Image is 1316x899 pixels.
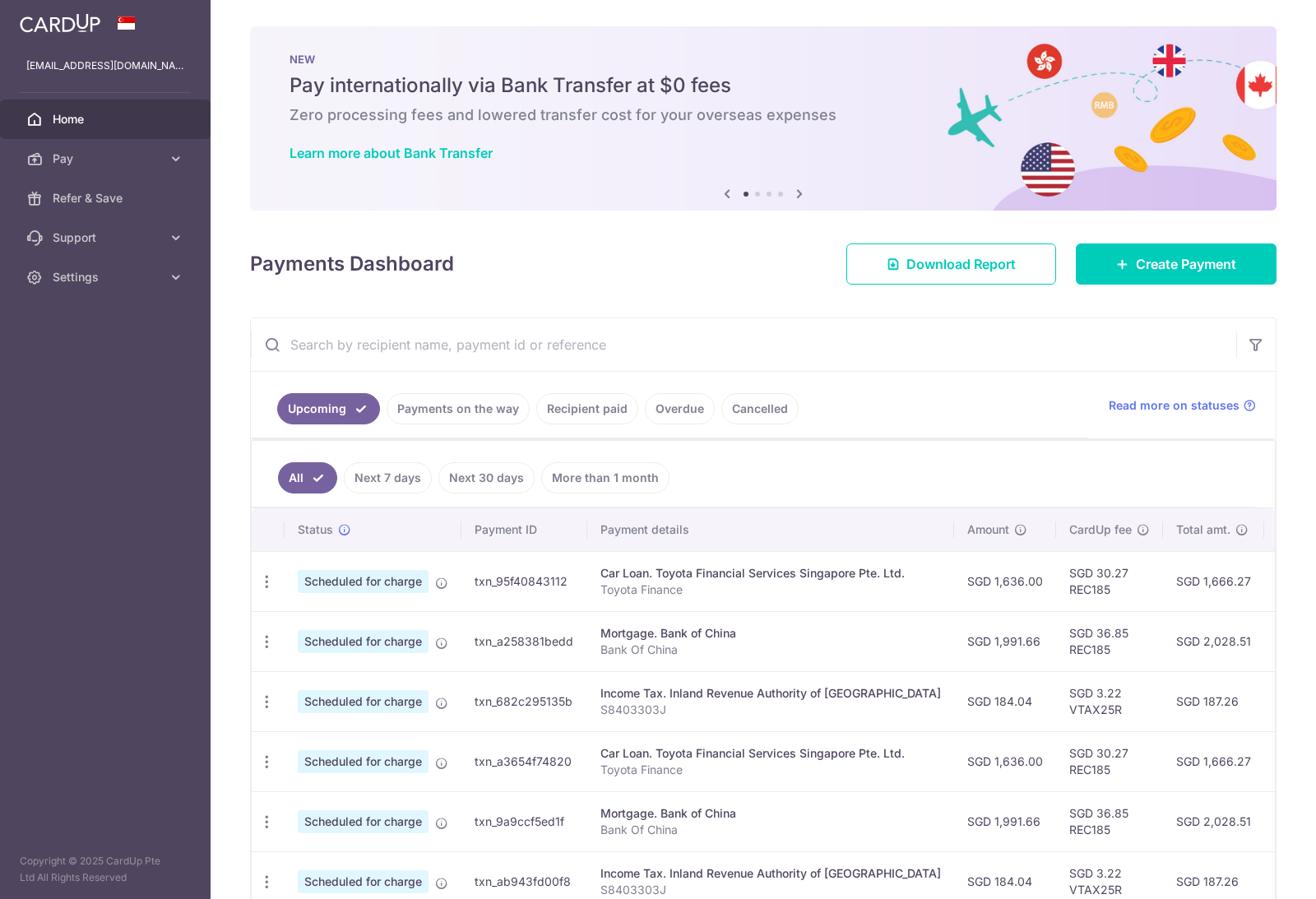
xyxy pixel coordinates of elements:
p: Bank Of China [600,642,941,658]
a: Cancelled [721,393,799,424]
td: SGD 1,991.66 [954,791,1056,851]
td: SGD 184.04 [954,671,1056,731]
a: Overdue [645,393,715,424]
p: [EMAIL_ADDRESS][DOMAIN_NAME] [26,58,184,74]
iframe: Opens a widget where you can find more information [1210,850,1300,891]
span: Refer & Save [53,190,161,206]
span: Scheduled for charge [298,810,429,833]
td: SGD 1,636.00 [954,731,1056,791]
div: Car Loan. Toyota Financial Services Singapore Pte. Ltd. [600,745,941,762]
p: Toyota Finance [600,762,941,778]
td: txn_95f40843112 [461,551,587,611]
div: Income Tax. Inland Revenue Authority of [GEOGRAPHIC_DATA] [600,865,941,882]
img: CardUp [20,13,100,33]
span: Read more on statuses [1109,397,1240,414]
p: S8403303J [600,702,941,718]
a: More than 1 month [541,462,670,494]
td: txn_682c295135b [461,671,587,731]
div: Income Tax. Inland Revenue Authority of [GEOGRAPHIC_DATA] [600,685,941,702]
span: Scheduled for charge [298,870,429,893]
span: Scheduled for charge [298,570,429,593]
p: S8403303J [600,882,941,898]
th: Payment ID [461,508,587,551]
p: Toyota Finance [600,582,941,598]
a: Download Report [846,243,1056,285]
div: Mortgage. Bank of China [600,625,941,642]
a: All [278,462,337,494]
td: txn_a3654f74820 [461,731,587,791]
h4: Payments Dashboard [250,249,454,279]
td: SGD 36.85 REC185 [1056,791,1163,851]
a: Recipient paid [536,393,638,424]
h6: Zero processing fees and lowered transfer cost for your overseas expenses [290,105,1237,125]
p: Bank Of China [600,822,941,838]
td: txn_9a9ccf5ed1f [461,791,587,851]
td: SGD 3.22 VTAX25R [1056,671,1163,731]
div: Mortgage. Bank of China [600,805,941,822]
a: Learn more about Bank Transfer [290,145,493,161]
a: Upcoming [277,393,380,424]
a: Read more on statuses [1109,397,1256,414]
td: SGD 1,636.00 [954,551,1056,611]
div: Car Loan. Toyota Financial Services Singapore Pte. Ltd. [600,565,941,582]
span: Amount [967,521,1009,538]
span: Scheduled for charge [298,690,429,713]
span: Download Report [906,254,1016,274]
td: SGD 30.27 REC185 [1056,731,1163,791]
td: SGD 2,028.51 [1163,611,1264,671]
span: Home [53,111,161,127]
td: SGD 2,028.51 [1163,791,1264,851]
td: SGD 36.85 REC185 [1056,611,1163,671]
th: Payment details [587,508,954,551]
a: Next 7 days [344,462,432,494]
td: SGD 30.27 REC185 [1056,551,1163,611]
td: SGD 1,991.66 [954,611,1056,671]
a: Payments on the way [387,393,530,424]
a: Next 30 days [438,462,535,494]
span: Scheduled for charge [298,630,429,653]
p: NEW [290,53,1237,66]
span: CardUp fee [1069,521,1132,538]
td: SGD 1,666.27 [1163,731,1264,791]
span: Scheduled for charge [298,750,429,773]
td: SGD 1,666.27 [1163,551,1264,611]
span: Status [298,521,333,538]
span: Total amt. [1176,521,1230,538]
a: Create Payment [1076,243,1277,285]
td: SGD 187.26 [1163,671,1264,731]
span: Support [53,229,161,246]
input: Search by recipient name, payment id or reference [251,318,1236,371]
span: Pay [53,151,161,167]
span: Create Payment [1136,254,1236,274]
td: txn_a258381bedd [461,611,587,671]
img: Bank transfer banner [250,26,1277,211]
span: Settings [53,269,161,285]
h5: Pay internationally via Bank Transfer at $0 fees [290,72,1237,99]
